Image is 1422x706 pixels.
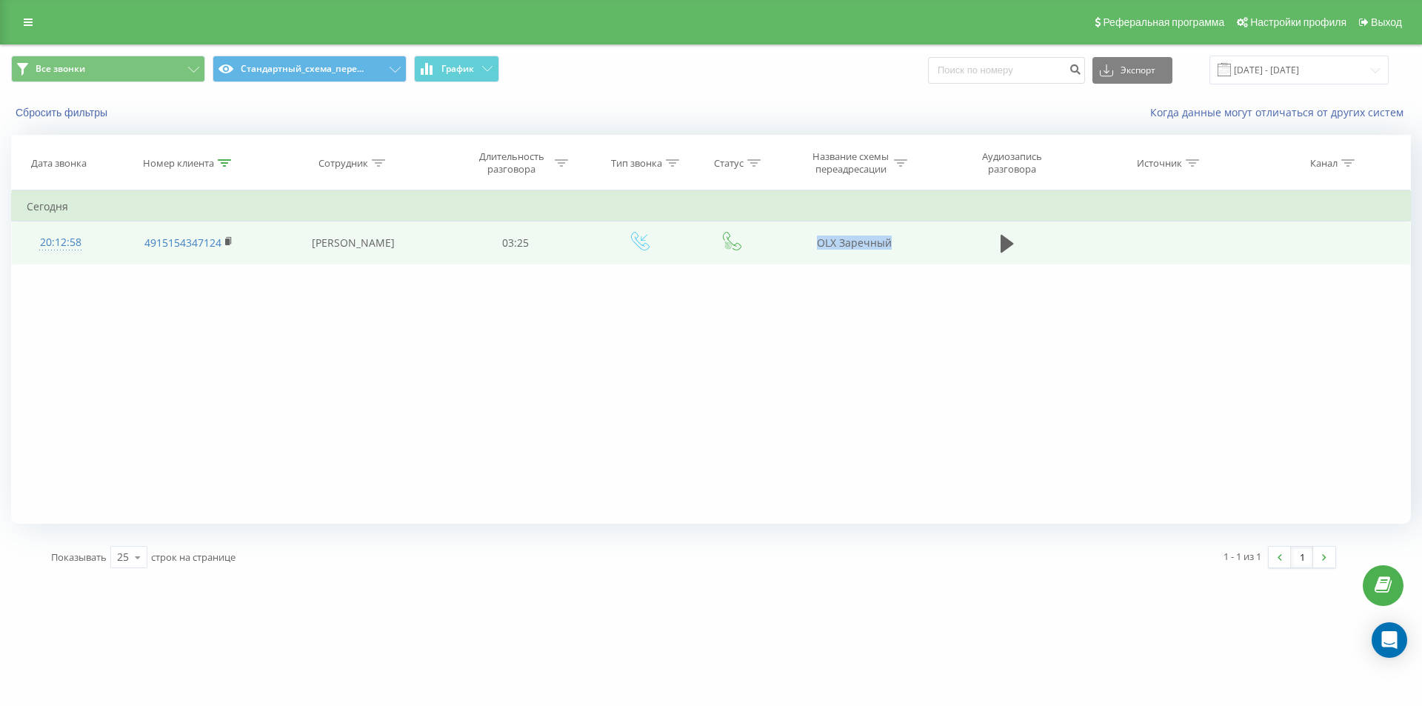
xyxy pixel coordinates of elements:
[318,157,368,170] div: Сотрудник
[472,150,551,176] div: Длительность разговора
[714,157,744,170] div: Статус
[811,150,890,176] div: Название схемы переадресации
[12,192,1411,222] td: Сегодня
[213,56,407,82] button: Стандартный_схема_пере...
[928,57,1085,84] input: Поиск по номеру
[1150,105,1411,119] a: Когда данные могут отличаться от других систем
[1291,547,1313,567] a: 1
[1092,57,1172,84] button: Экспорт
[268,222,439,264] td: [PERSON_NAME]
[1224,549,1261,564] div: 1 - 1 из 1
[775,222,933,264] td: OLX Заречный
[11,56,205,82] button: Все звонки
[27,228,94,257] div: 20:12:58
[31,157,87,170] div: Дата звонка
[36,63,85,75] span: Все звонки
[1137,157,1182,170] div: Источник
[439,222,592,264] td: 03:25
[117,550,129,565] div: 25
[611,157,662,170] div: Тип звонка
[144,236,221,250] a: 4915154347124
[51,550,107,564] span: Показывать
[151,550,236,564] span: строк на странице
[1372,622,1407,658] div: Open Intercom Messenger
[414,56,499,82] button: График
[964,150,1060,176] div: Аудиозапись разговора
[1250,16,1346,28] span: Настройки профиля
[1103,16,1224,28] span: Реферальная программа
[1310,157,1338,170] div: Канал
[143,157,214,170] div: Номер клиента
[1371,16,1402,28] span: Выход
[441,64,474,74] span: График
[11,106,115,119] button: Сбросить фильтры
